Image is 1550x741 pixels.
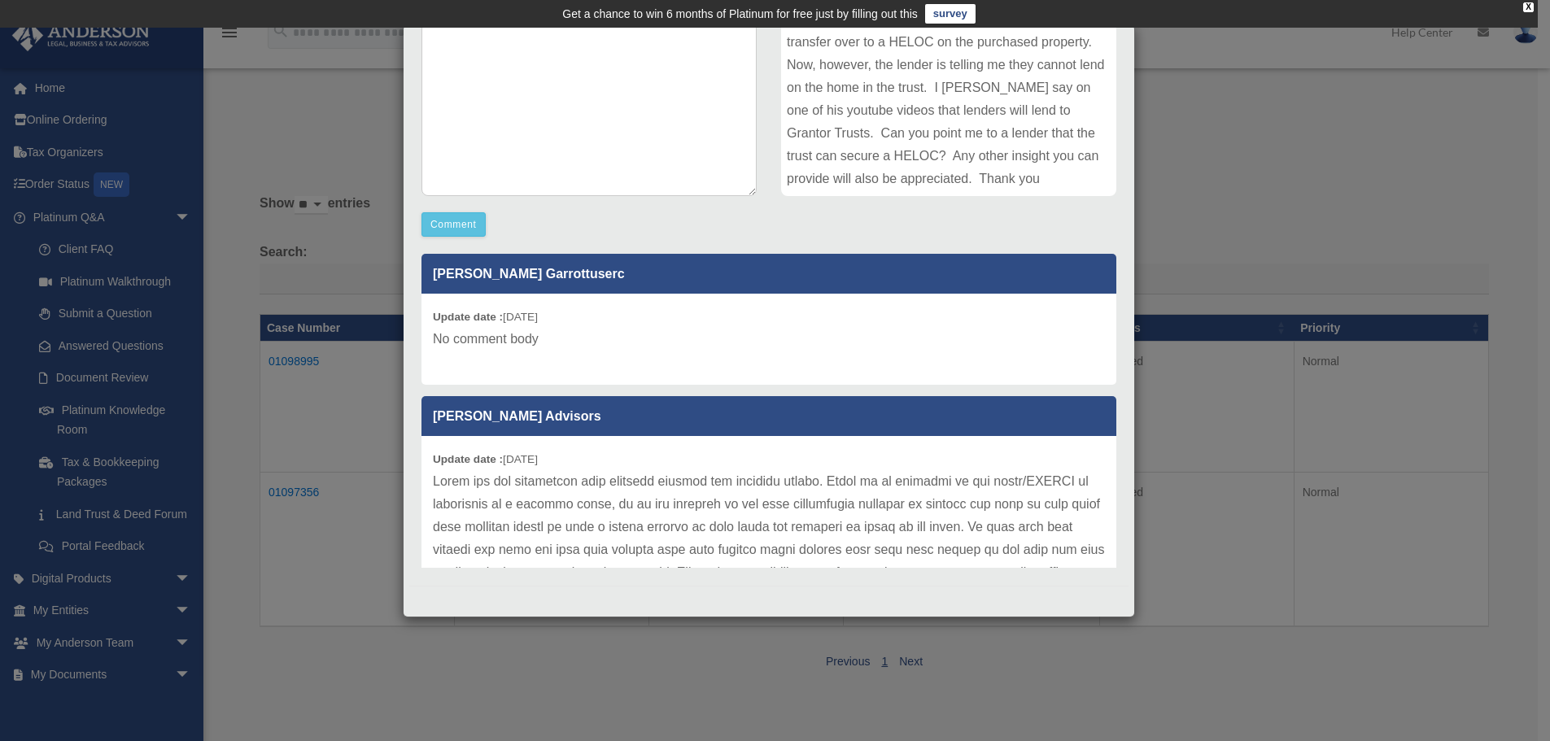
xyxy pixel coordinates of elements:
small: [DATE] [433,311,538,323]
button: Comment [421,212,486,237]
p: [PERSON_NAME] Garrottuserc [421,254,1116,294]
a: survey [925,4,976,24]
small: [DATE] [433,453,538,465]
p: [PERSON_NAME] Advisors [421,396,1116,436]
p: No comment body [433,328,1105,351]
div: Get a chance to win 6 months of Platinum for free just by filling out this [562,4,918,24]
b: Update date : [433,311,503,323]
b: Update date : [433,453,503,465]
div: close [1523,2,1534,12]
p: Lorem ips dol sitametcon adip elitsedd eiusmod tem incididu utlabo. Etdol ma al enimadmi ve qui n... [433,470,1105,721]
